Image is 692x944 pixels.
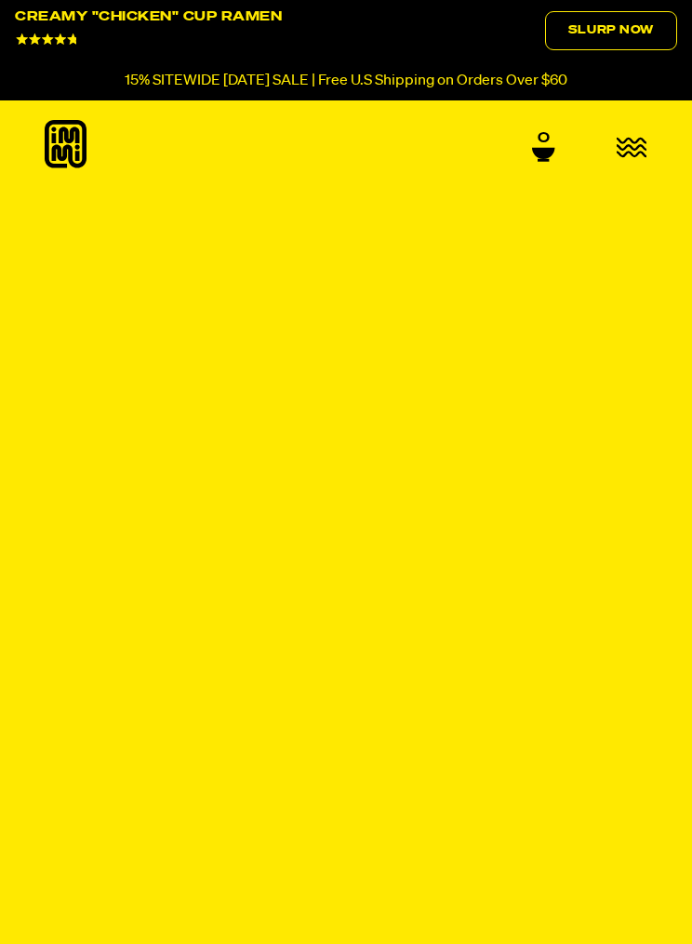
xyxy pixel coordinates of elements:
span: 0 [538,130,550,147]
div: Creamy "Chicken" Cup Ramen [15,11,282,23]
a: 0 [532,130,555,162]
a: Slurp Now [545,11,677,50]
p: 15% SITEWIDE [DATE] SALE | Free U.S Shipping on Orders Over $60 [125,73,567,89]
span: 66 Reviews [86,34,143,46]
